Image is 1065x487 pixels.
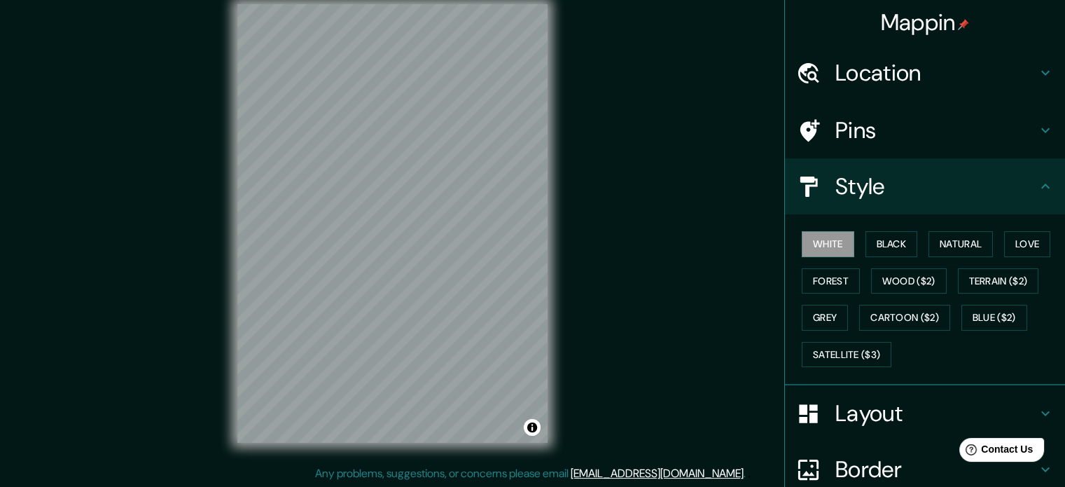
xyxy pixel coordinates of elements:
canvas: Map [237,4,548,443]
button: White [802,231,854,257]
div: Pins [785,102,1065,158]
button: Cartoon ($2) [859,305,950,331]
iframe: Help widget launcher [940,432,1050,472]
h4: Border [835,455,1037,483]
a: [EMAIL_ADDRESS][DOMAIN_NAME] [571,466,744,481]
h4: Location [835,59,1037,87]
h4: Mappin [881,8,970,36]
button: Black [865,231,918,257]
button: Terrain ($2) [958,268,1039,294]
h4: Style [835,172,1037,200]
div: Style [785,158,1065,214]
p: Any problems, suggestions, or concerns please email . [315,465,746,482]
div: . [746,465,748,482]
button: Blue ($2) [961,305,1027,331]
h4: Layout [835,399,1037,427]
div: Layout [785,385,1065,441]
button: Love [1004,231,1050,257]
h4: Pins [835,116,1037,144]
button: Natural [928,231,993,257]
img: pin-icon.png [958,19,969,30]
div: Location [785,45,1065,101]
button: Grey [802,305,848,331]
button: Wood ($2) [871,268,947,294]
button: Forest [802,268,860,294]
button: Toggle attribution [524,419,541,436]
div: . [748,465,751,482]
button: Satellite ($3) [802,342,891,368]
